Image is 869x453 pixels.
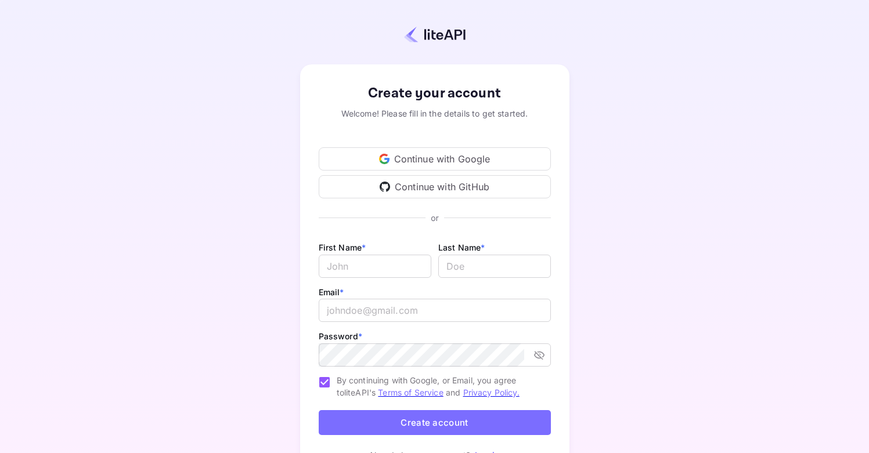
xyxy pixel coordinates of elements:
img: liteapi [404,26,466,43]
label: Password [319,331,362,341]
input: Doe [438,255,551,278]
div: Create your account [319,83,551,104]
a: Privacy Policy. [463,387,520,397]
button: toggle password visibility [529,345,550,365]
label: Last Name [438,242,485,252]
a: Terms of Service [378,387,443,397]
label: First Name [319,242,366,252]
input: John [319,255,431,278]
label: Email [319,287,344,297]
div: Continue with Google [319,147,551,171]
button: Create account [319,410,551,435]
div: Continue with GitHub [319,175,551,198]
input: johndoe@gmail.com [319,299,551,322]
div: Welcome! Please fill in the details to get started. [319,107,551,119]
span: By continuing with Google, or Email, you agree to liteAPI's and [337,374,542,398]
